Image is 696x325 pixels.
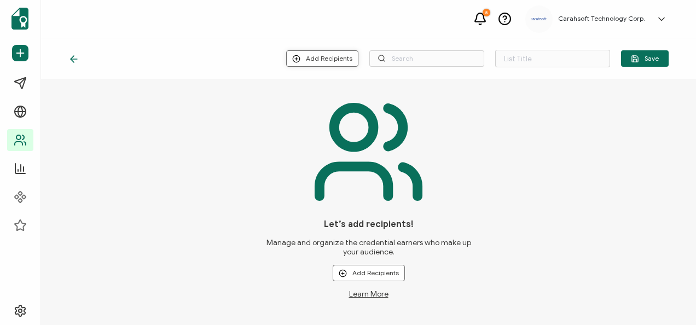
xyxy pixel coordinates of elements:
input: List Title [495,50,610,67]
span: Manage and organize the credential earners who make up your audience. [264,238,473,257]
span: Save [631,55,659,63]
button: Save [621,50,669,67]
iframe: Chat Widget [641,272,696,325]
img: sertifier-logomark-colored.svg [11,8,28,30]
input: Search [369,50,484,67]
h5: Carahsoft Technology Corp. [558,15,645,22]
h1: Let’s add recipients! [324,219,414,230]
a: Learn More [349,289,388,299]
img: a9ee5910-6a38-4b3f-8289-cffb42fa798b.svg [531,18,547,21]
div: 5 [483,9,490,16]
button: Add Recipients [333,265,405,281]
button: Add Recipients [286,50,358,67]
